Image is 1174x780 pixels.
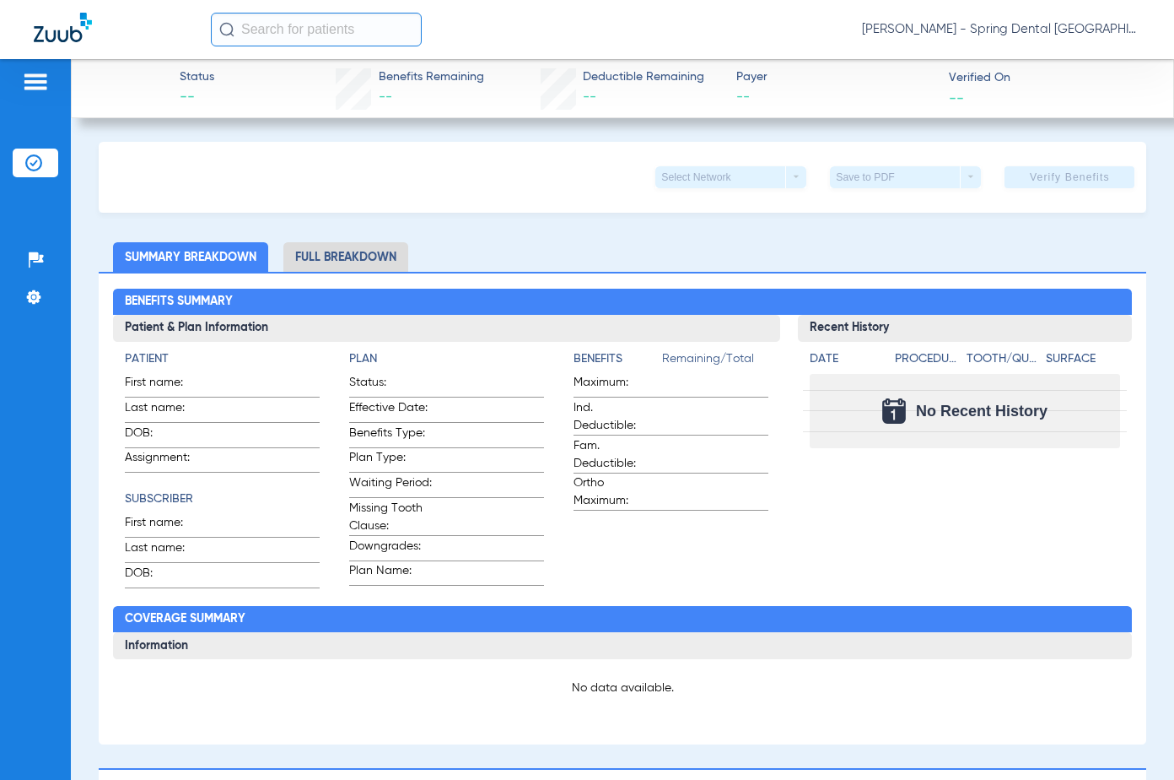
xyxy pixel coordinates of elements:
h3: Information [113,632,1132,659]
span: Ind. Deductible: [574,399,656,435]
span: -- [736,87,934,108]
app-breakdown-title: Date [810,350,880,374]
span: DOB: [125,425,207,447]
img: Search Icon [219,22,234,37]
span: Payer [736,68,934,86]
span: -- [180,87,214,108]
span: No Recent History [916,403,1047,420]
h2: Coverage Summary [113,606,1132,633]
app-breakdown-title: Benefits [574,350,662,374]
li: Full Breakdown [283,242,408,272]
span: Ortho Maximum: [574,474,656,510]
span: Last name: [125,539,207,562]
span: Plan Type: [349,449,432,472]
span: [PERSON_NAME] - Spring Dental [GEOGRAPHIC_DATA] [862,21,1140,38]
p: No data available. [125,680,1120,696]
h3: Patient & Plan Information [113,315,780,342]
app-breakdown-title: Surface [1046,350,1120,374]
span: Remaining/Total [662,350,768,374]
span: Waiting Period: [349,474,432,497]
span: DOB: [125,565,207,588]
span: Missing Tooth Clause: [349,500,432,535]
span: Status: [349,374,432,397]
span: Plan Name: [349,562,432,585]
h3: Recent History [798,315,1132,342]
img: Calendar [882,398,906,424]
input: Search for patients [211,13,422,46]
h4: Procedure [895,350,961,368]
span: First name: [125,514,207,537]
span: -- [379,90,392,104]
app-breakdown-title: Procedure [895,350,961,374]
span: Status [180,68,214,86]
h4: Patient [125,350,320,368]
span: Deductible Remaining [583,68,704,86]
span: Fam. Deductible: [574,437,656,473]
span: Benefits Type: [349,425,432,447]
img: Zuub Logo [34,13,92,42]
span: Effective Date: [349,399,432,422]
span: -- [949,89,964,106]
img: hamburger-icon [22,72,49,92]
span: Maximum: [574,374,656,397]
iframe: Chat Widget [1090,699,1174,780]
span: Downgrades: [349,538,432,561]
span: -- [583,90,596,104]
span: Assignment: [125,449,207,472]
h4: Plan [349,350,544,368]
h4: Subscriber [125,490,320,508]
span: Benefits Remaining [379,68,484,86]
h2: Benefits Summary [113,289,1132,316]
h4: Surface [1046,350,1120,368]
h4: Tooth/Quad [967,350,1041,368]
span: First name: [125,374,207,397]
span: Last name: [125,399,207,422]
h4: Benefits [574,350,662,368]
span: Verified On [949,69,1147,87]
app-breakdown-title: Tooth/Quad [967,350,1041,374]
li: Summary Breakdown [113,242,268,272]
h4: Date [810,350,880,368]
